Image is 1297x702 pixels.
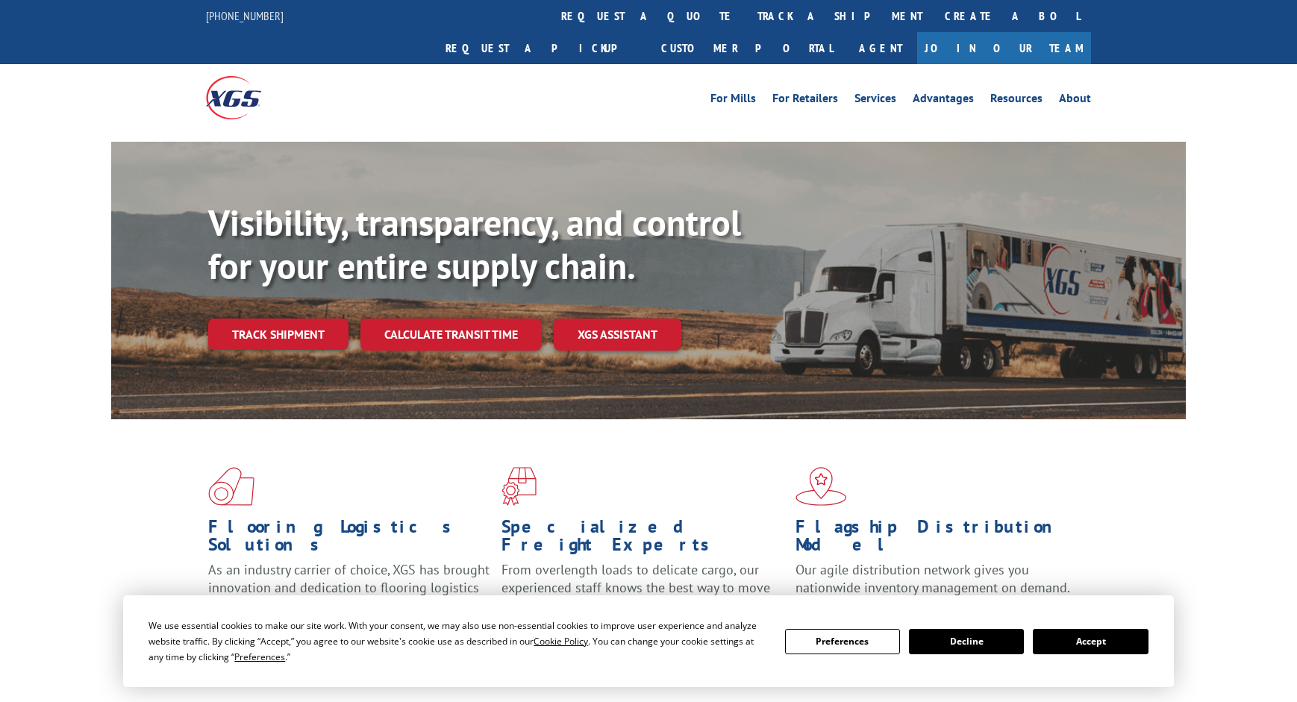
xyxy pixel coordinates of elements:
a: Advantages [913,93,974,109]
a: For Mills [710,93,756,109]
a: For Retailers [772,93,838,109]
h1: Flagship Distribution Model [796,518,1078,561]
span: Our agile distribution network gives you nationwide inventory management on demand. [796,561,1070,596]
span: Cookie Policy [534,635,588,648]
span: Preferences [234,651,285,663]
a: [PHONE_NUMBER] [206,8,284,23]
button: Accept [1033,629,1148,654]
img: xgs-icon-total-supply-chain-intelligence-red [208,467,254,506]
div: We use essential cookies to make our site work. With your consent, we may also use non-essential ... [149,618,766,665]
b: Visibility, transparency, and control for your entire supply chain. [208,199,741,289]
img: xgs-icon-flagship-distribution-model-red [796,467,847,506]
button: Decline [909,629,1024,654]
a: Services [854,93,896,109]
a: Agent [844,32,917,64]
a: Resources [990,93,1043,109]
h1: Flooring Logistics Solutions [208,518,490,561]
a: Join Our Team [917,32,1091,64]
a: Request a pickup [434,32,650,64]
div: Cookie Consent Prompt [123,595,1174,687]
button: Preferences [785,629,900,654]
img: xgs-icon-focused-on-flooring-red [501,467,537,506]
h1: Specialized Freight Experts [501,518,784,561]
a: Calculate transit time [360,319,542,351]
a: About [1059,93,1091,109]
span: As an industry carrier of choice, XGS has brought innovation and dedication to flooring logistics... [208,561,490,614]
a: XGS ASSISTANT [554,319,681,351]
a: Customer Portal [650,32,844,64]
p: From overlength loads to delicate cargo, our experienced staff knows the best way to move your fr... [501,561,784,627]
a: Track shipment [208,319,349,350]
